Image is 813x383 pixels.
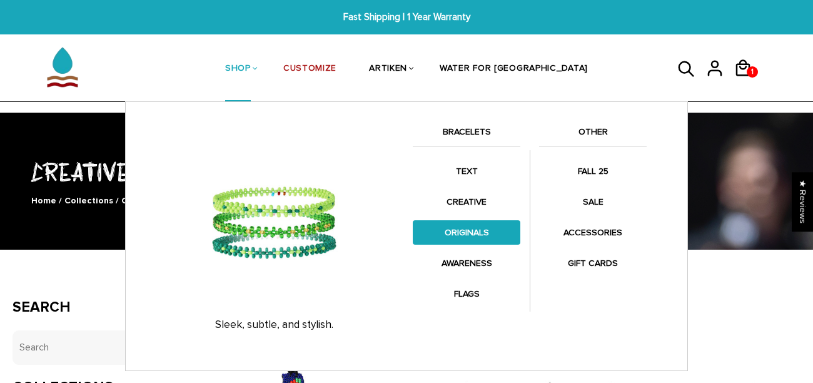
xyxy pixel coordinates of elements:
[539,159,647,183] a: FALL 25
[31,195,56,206] a: Home
[413,282,520,306] a: FLAGS
[64,195,113,206] a: Collections
[413,220,520,245] a: ORIGINALS
[13,299,196,317] h3: Search
[734,81,762,83] a: 1
[748,63,757,81] span: 1
[148,319,400,331] p: Sleek, subtle, and stylish.
[13,155,800,188] h1: CREATIVE
[413,125,520,146] a: BRACELETS
[121,195,163,206] span: CREATIVE
[539,190,647,214] a: SALE
[440,36,588,103] a: WATER FOR [GEOGRAPHIC_DATA]
[539,125,647,146] a: OTHER
[283,36,336,103] a: CUSTOMIZE
[539,251,647,275] a: GIFT CARDS
[59,195,62,206] span: /
[413,251,520,275] a: AWARENESS
[792,172,813,232] div: Click to open Judge.me floating reviews tab
[539,220,647,245] a: ACCESSORIES
[225,36,251,103] a: SHOP
[369,36,407,103] a: ARTIKEN
[116,195,119,206] span: /
[413,159,520,183] a: TEXT
[13,330,196,365] input: Search
[413,190,520,214] a: CREATIVE
[251,10,562,24] span: Fast Shipping | 1 Year Warranty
